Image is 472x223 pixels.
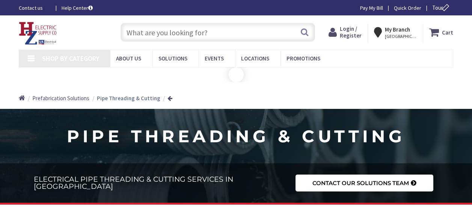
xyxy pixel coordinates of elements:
[360,4,383,12] a: Pay My Bill
[287,55,320,62] span: Promotions
[432,4,451,11] span: Tour
[429,26,453,39] a: Cart
[34,176,279,190] h2: Electrical Pipe Threading & Cutting Services in [GEOGRAPHIC_DATA]
[205,55,224,62] span: Events
[42,54,100,63] span: Shop By Category
[385,33,417,39] span: [GEOGRAPHIC_DATA], [GEOGRAPHIC_DATA]
[32,95,89,102] span: Prefabrication Solutions
[374,26,417,39] div: My Branch [GEOGRAPHIC_DATA], [GEOGRAPHIC_DATA]
[158,55,187,62] span: Solutions
[442,26,453,39] strong: Cart
[241,55,269,62] span: Locations
[121,23,315,42] input: What are you looking for?
[312,180,409,186] span: Contact our Solutions Team
[116,55,141,62] span: About Us
[394,4,421,12] a: Quick Order
[62,4,93,12] a: Help Center
[19,22,57,45] img: HZ Electric Supply
[97,95,160,102] strong: Pipe Threading & Cutting
[340,25,362,39] span: Login / Register
[296,175,433,191] a: Contact our Solutions Team
[329,26,362,39] a: Login / Register
[19,4,50,12] a: Contact us
[385,26,410,33] strong: My Branch
[32,94,89,102] a: Prefabrication Solutions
